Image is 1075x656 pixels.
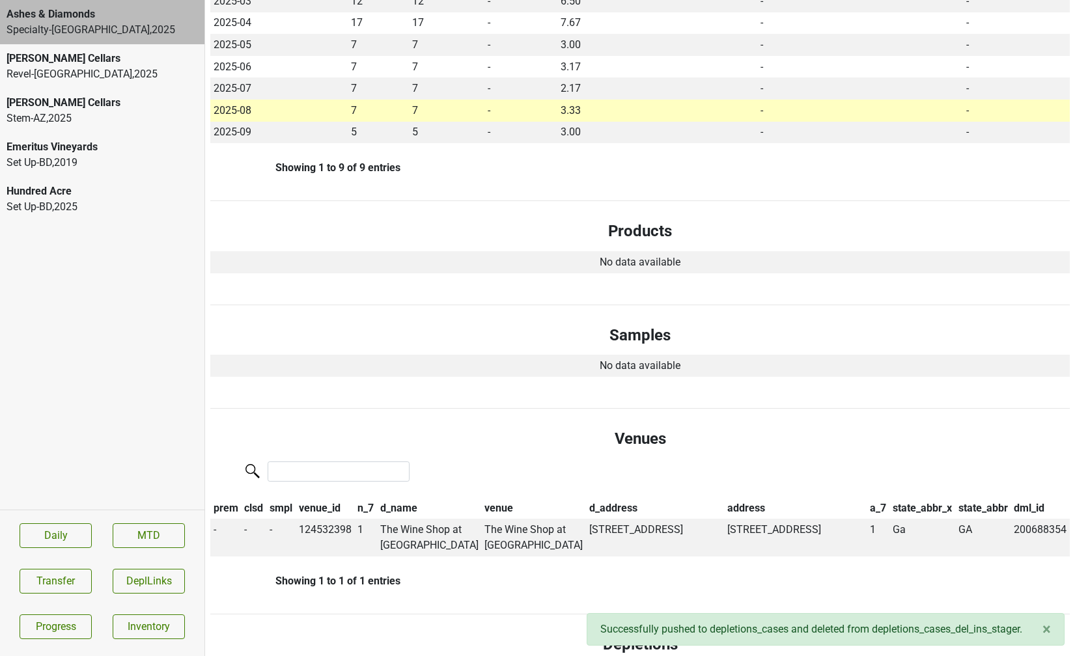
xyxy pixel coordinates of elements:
th: smpl: activate to sort column ascending [266,497,296,519]
td: 200688354 [1011,519,1070,556]
td: 2025-05 [210,34,348,56]
td: 2025-04 [210,12,348,34]
td: 7 [409,34,485,56]
td: - [758,100,964,122]
td: 7 [409,56,485,78]
td: No data available [210,251,1070,273]
td: The Wine Shop at [GEOGRAPHIC_DATA] [482,519,587,556]
td: 17 [348,12,409,34]
h4: Depletions [221,635,1059,654]
a: Inventory [113,614,185,639]
td: The Wine Shop at [GEOGRAPHIC_DATA] [377,519,482,556]
td: Ga [889,519,955,556]
button: DeplLinks [113,569,185,594]
div: Ashes & Diamonds [7,7,198,22]
td: 2025-07 [210,77,348,100]
div: [PERSON_NAME] Cellars [7,51,198,66]
th: dml_id: activate to sort column ascending [1011,497,1070,519]
td: - [485,100,557,122]
th: venue: activate to sort column ascending [482,497,587,519]
h4: Products [221,222,1059,241]
span: × [1042,620,1051,638]
a: MTD [113,523,185,548]
td: GA [955,519,1011,556]
td: - [485,12,557,34]
td: 3.00 [557,34,758,56]
td: - [963,34,1070,56]
td: 1 [867,519,890,556]
div: [PERSON_NAME] Cellars [7,95,198,111]
td: 7 [348,100,409,122]
th: clsd: activate to sort column ascending [242,497,267,519]
td: - [963,122,1070,144]
th: d_name: activate to sort column ascending [377,497,482,519]
th: prem: activate to sort column descending [210,497,242,519]
td: 1 [354,519,377,556]
td: - [485,77,557,100]
th: n_7: activate to sort column ascending [354,497,377,519]
td: No data available [210,355,1070,377]
td: - [758,34,964,56]
td: 7 [348,77,409,100]
td: 5 [348,122,409,144]
td: 7 [348,56,409,78]
div: Revel-[GEOGRAPHIC_DATA] , 2025 [7,66,198,82]
td: - [266,519,296,556]
div: Set Up-BD , 2019 [7,155,198,171]
td: - [758,12,964,34]
td: [STREET_ADDRESS] [586,519,724,556]
div: Showing 1 to 9 of 9 entries [210,161,400,174]
div: Emeritus Vineyards [7,139,198,155]
td: 3.00 [557,122,758,144]
td: - [758,56,964,78]
td: 7 [348,34,409,56]
div: Showing 1 to 1 of 1 entries [210,575,400,587]
td: [STREET_ADDRESS] [724,519,867,556]
th: address: activate to sort column ascending [724,497,867,519]
td: 3.17 [557,56,758,78]
th: venue_id: activate to sort column ascending [296,497,355,519]
td: 124532398 [296,519,355,556]
td: 7.67 [557,12,758,34]
a: Progress [20,614,92,639]
td: 2025-08 [210,100,348,122]
td: 3.33 [557,100,758,122]
td: 7 [409,77,485,100]
td: 2025-06 [210,56,348,78]
h4: Samples [221,326,1059,345]
td: 2025-09 [210,122,348,144]
div: Specialty-[GEOGRAPHIC_DATA] , 2025 [7,22,198,38]
div: Set Up-BD , 2025 [7,199,198,215]
td: 5 [409,122,485,144]
td: - [963,12,1070,34]
td: 7 [409,100,485,122]
th: d_address: activate to sort column ascending [586,497,724,519]
div: Hundred Acre [7,184,198,199]
th: a_7: activate to sort column ascending [867,497,890,519]
th: state_abbr_x: activate to sort column ascending [889,497,955,519]
th: state_abbr: activate to sort column ascending [955,497,1011,519]
td: - [963,56,1070,78]
div: Stem-AZ , 2025 [7,111,198,126]
td: - [963,77,1070,100]
td: 2.17 [557,77,758,100]
td: - [485,34,557,56]
td: - [210,519,242,556]
td: - [963,100,1070,122]
td: 17 [409,12,485,34]
td: - [758,77,964,100]
td: - [242,519,267,556]
td: - [485,56,557,78]
h4: Venues [221,430,1059,448]
button: Transfer [20,569,92,594]
div: Successfully pushed to depletions_cases and deleted from depletions_cases_del_ins_stager. [587,613,1065,646]
a: Daily [20,523,92,548]
td: - [485,122,557,144]
td: - [758,122,964,144]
